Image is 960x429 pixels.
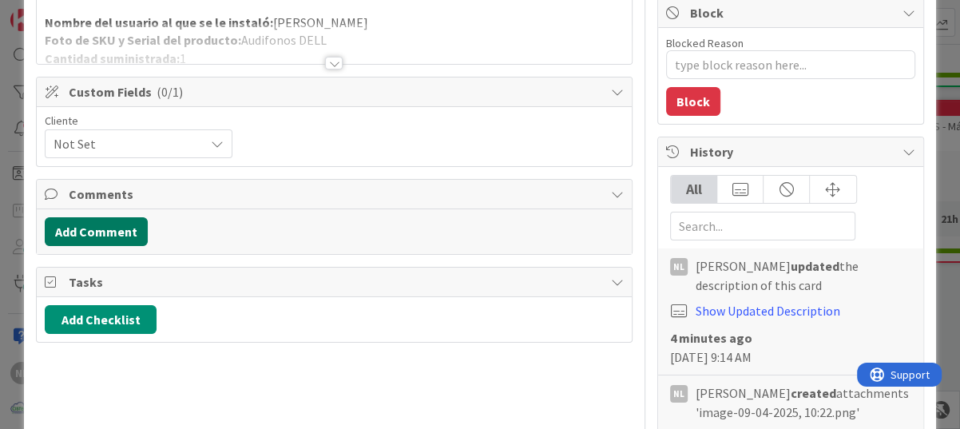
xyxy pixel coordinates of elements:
[690,142,895,161] span: History
[157,84,183,100] span: ( 0/1 )
[696,303,840,319] a: Show Updated Description
[791,258,839,274] b: updated
[45,14,624,32] p: [PERSON_NAME]
[670,330,752,346] b: 4 minutes ago
[69,272,603,292] span: Tasks
[670,328,911,367] div: [DATE] 9:14 AM
[34,2,73,22] span: Support
[45,217,148,246] button: Add Comment
[791,385,836,401] b: created
[45,115,232,126] div: Cliente
[670,385,688,403] div: NL
[690,3,895,22] span: Block
[671,176,717,203] div: All
[45,14,273,30] strong: Nombre del usuario al que se le instaló:
[69,185,603,204] span: Comments
[45,305,157,334] button: Add Checklist
[696,383,911,422] span: [PERSON_NAME] attachments 'image-09-04-2025, 10:22.png'
[666,87,720,116] button: Block
[69,82,603,101] span: Custom Fields
[696,256,911,295] span: [PERSON_NAME] the description of this card
[670,212,855,240] input: Search...
[666,36,744,50] label: Blocked Reason
[670,258,688,276] div: NL
[54,133,196,155] span: Not Set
